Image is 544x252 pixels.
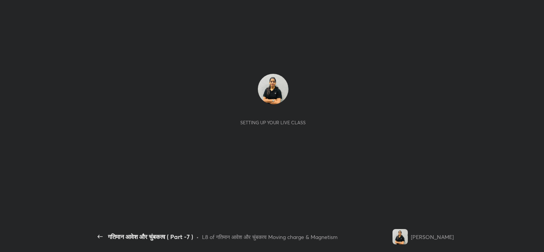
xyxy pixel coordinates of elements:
[240,120,306,125] div: Setting up your live class
[196,233,199,241] div: •
[202,233,337,241] div: L8 of गतिमान आवेश और चुंबकत्व Moving charge & Magnetism
[108,232,193,241] div: गतिमान आवेश और चुंबकत्व ( Part -7 )
[411,233,454,241] div: [PERSON_NAME]
[393,229,408,244] img: 328e836ca9b34a41ab6820f4758145ba.jpg
[258,74,288,104] img: 328e836ca9b34a41ab6820f4758145ba.jpg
